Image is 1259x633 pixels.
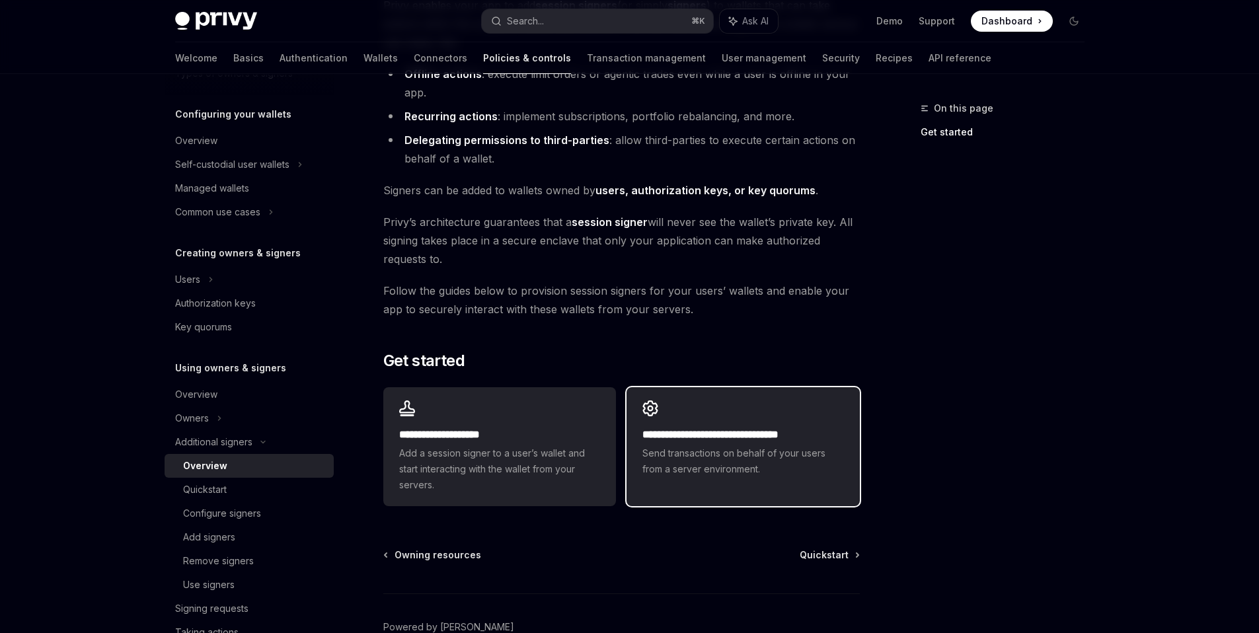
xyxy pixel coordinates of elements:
[800,548,858,562] a: Quickstart
[507,13,544,29] div: Search...
[742,15,769,28] span: Ask AI
[165,291,334,315] a: Authorization keys
[233,42,264,74] a: Basics
[183,505,261,521] div: Configure signers
[404,133,609,147] strong: Delegating permissions to third-parties
[383,181,860,200] span: Signers can be added to wallets owned by .
[165,176,334,200] a: Managed wallets
[383,281,860,318] span: Follow the guides below to provision session signers for your users’ wallets and enable your app ...
[595,184,816,198] a: users, authorization keys, or key quorums
[404,67,482,81] strong: Offline actions
[175,601,248,616] div: Signing requests
[929,42,991,74] a: API reference
[363,42,398,74] a: Wallets
[876,15,903,28] a: Demo
[921,122,1095,143] a: Get started
[404,110,498,123] strong: Recurring actions
[971,11,1053,32] a: Dashboard
[175,319,232,335] div: Key quorums
[165,502,334,525] a: Configure signers
[165,129,334,153] a: Overview
[175,42,217,74] a: Welcome
[165,478,334,502] a: Quickstart
[183,553,254,569] div: Remove signers
[165,525,334,549] a: Add signers
[175,204,260,220] div: Common use cases
[934,100,993,116] span: On this page
[414,42,467,74] a: Connectors
[183,458,227,474] div: Overview
[175,12,257,30] img: dark logo
[720,9,778,33] button: Ask AI
[165,549,334,573] a: Remove signers
[482,9,713,33] button: Search...⌘K
[175,295,256,311] div: Authorization keys
[383,387,616,506] a: **** **** **** *****Add a session signer to a user’s wallet and start interacting with the wallet...
[175,360,286,376] h5: Using owners & signers
[1063,11,1085,32] button: Toggle dark mode
[175,410,209,426] div: Owners
[691,16,705,26] span: ⌘ K
[175,180,249,196] div: Managed wallets
[175,106,291,122] h5: Configuring your wallets
[175,434,252,450] div: Additional signers
[183,577,235,593] div: Use signers
[383,131,860,168] li: : allow third-parties to execute certain actions on behalf of a wallet.
[280,42,348,74] a: Authentication
[175,133,217,149] div: Overview
[919,15,955,28] a: Support
[981,15,1032,28] span: Dashboard
[165,454,334,478] a: Overview
[572,215,648,229] strong: session signer
[383,65,860,102] li: : execute limit orders or agentic trades even while a user is offline in your app.
[483,42,571,74] a: Policies & controls
[800,548,849,562] span: Quickstart
[175,245,301,261] h5: Creating owners & signers
[399,445,600,493] span: Add a session signer to a user’s wallet and start interacting with the wallet from your servers.
[175,387,217,402] div: Overview
[165,573,334,597] a: Use signers
[175,272,200,287] div: Users
[642,445,843,477] span: Send transactions on behalf of your users from a server environment.
[383,213,860,268] span: Privy’s architecture guarantees that a will never see the wallet’s private key. All signing takes...
[385,548,481,562] a: Owning resources
[395,548,481,562] span: Owning resources
[165,383,334,406] a: Overview
[383,350,465,371] span: Get started
[183,529,235,545] div: Add signers
[587,42,706,74] a: Transaction management
[383,107,860,126] li: : implement subscriptions, portfolio rebalancing, and more.
[822,42,860,74] a: Security
[722,42,806,74] a: User management
[876,42,913,74] a: Recipes
[175,157,289,172] div: Self-custodial user wallets
[165,597,334,620] a: Signing requests
[183,482,227,498] div: Quickstart
[165,315,334,339] a: Key quorums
